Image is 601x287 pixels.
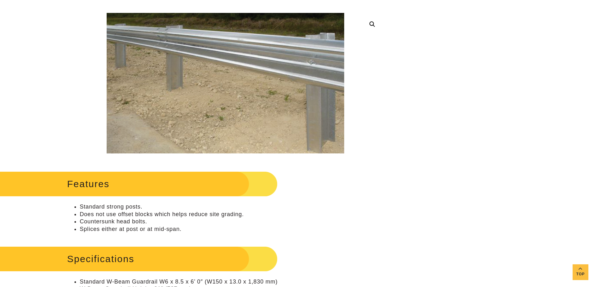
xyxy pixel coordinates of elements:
[573,271,588,278] span: Top
[80,218,384,225] li: Countersunk head bolts.
[80,211,384,218] li: Does not use offset blocks which helps reduce site grading.
[80,226,384,233] li: Splices either at post or at mid-span.
[573,264,588,280] a: Top
[80,203,384,210] li: Standard strong posts.
[80,278,384,285] li: Standard W-Beam Guardrail W6 x 8.5 x 6’ 0″ (W150 x 13.0 x 1,830 mm)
